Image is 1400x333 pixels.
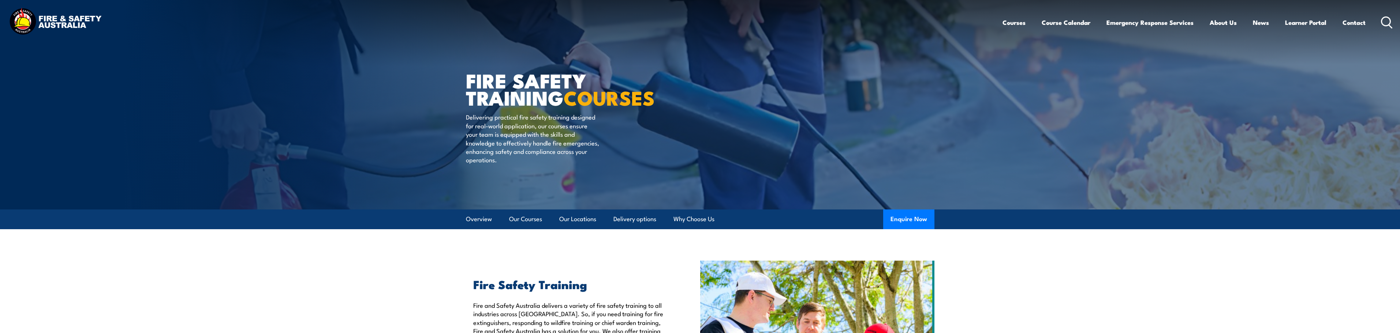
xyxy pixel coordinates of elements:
[509,209,542,229] a: Our Courses
[466,72,647,106] h1: FIRE SAFETY TRAINING
[466,113,600,164] p: Delivering practical fire safety training designed for real-world application, our courses ensure...
[564,82,655,112] strong: COURSES
[613,209,656,229] a: Delivery options
[1106,13,1194,32] a: Emergency Response Services
[1210,13,1237,32] a: About Us
[883,209,934,229] button: Enquire Now
[1285,13,1326,32] a: Learner Portal
[1253,13,1269,32] a: News
[473,279,667,289] h2: Fire Safety Training
[1343,13,1366,32] a: Contact
[466,209,492,229] a: Overview
[1042,13,1090,32] a: Course Calendar
[1003,13,1026,32] a: Courses
[673,209,714,229] a: Why Choose Us
[559,209,596,229] a: Our Locations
